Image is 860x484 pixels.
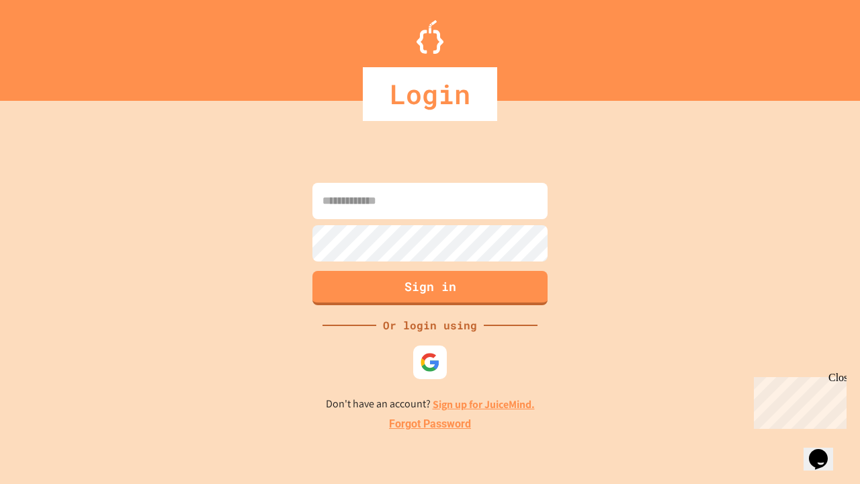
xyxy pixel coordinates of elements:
div: Login [363,67,497,121]
div: Chat with us now!Close [5,5,93,85]
p: Don't have an account? [326,396,535,413]
iframe: chat widget [748,372,847,429]
a: Forgot Password [389,416,471,432]
img: Logo.svg [417,20,443,54]
div: Or login using [376,317,484,333]
iframe: chat widget [804,430,847,471]
button: Sign in [312,271,548,305]
img: google-icon.svg [420,352,440,372]
a: Sign up for JuiceMind. [433,397,535,411]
